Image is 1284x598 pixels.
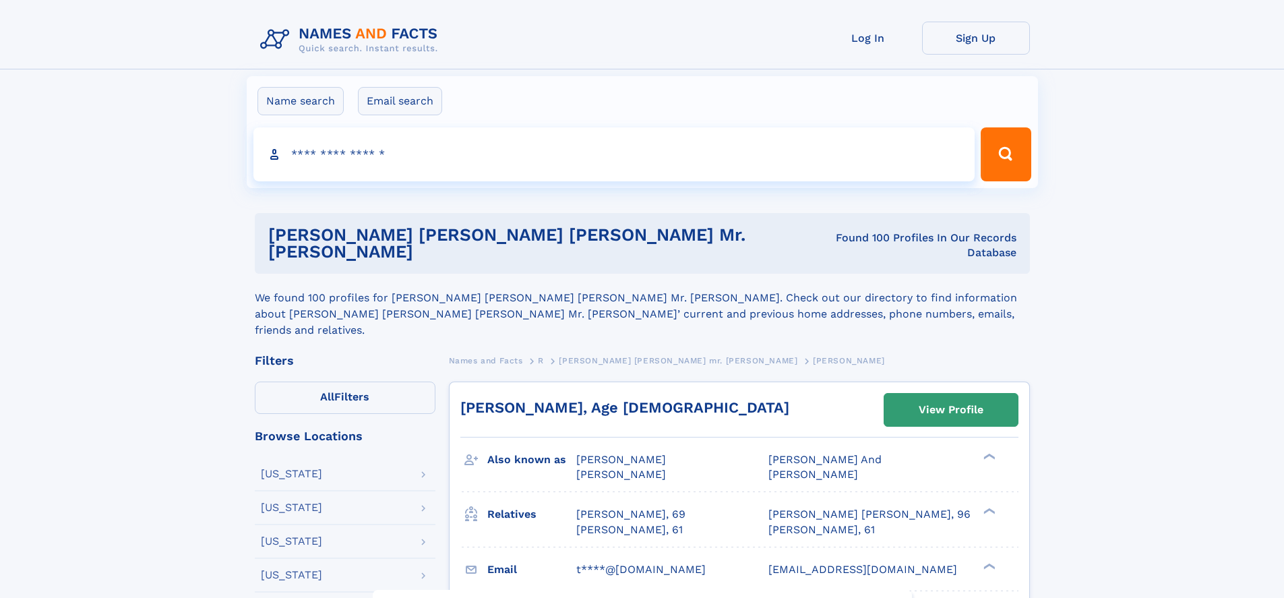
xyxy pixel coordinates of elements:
a: [PERSON_NAME] [PERSON_NAME] mr. [PERSON_NAME] [559,352,797,369]
a: R [538,352,544,369]
h1: [PERSON_NAME] [PERSON_NAME] [PERSON_NAME] Mr. [PERSON_NAME] [268,227,814,260]
a: Names and Facts [449,352,523,369]
div: ❯ [980,452,996,461]
div: [US_STATE] [261,502,322,513]
span: [PERSON_NAME] [576,453,666,466]
h3: Email [487,558,576,581]
span: [PERSON_NAME] [813,356,885,365]
a: [PERSON_NAME], 69 [576,507,685,522]
a: [PERSON_NAME], Age [DEMOGRAPHIC_DATA] [460,399,789,416]
span: [PERSON_NAME] [PERSON_NAME] mr. [PERSON_NAME] [559,356,797,365]
a: Sign Up [922,22,1030,55]
span: [PERSON_NAME] [576,468,666,481]
h3: Relatives [487,503,576,526]
h3: Also known as [487,448,576,471]
a: Log In [814,22,922,55]
div: [US_STATE] [261,469,322,479]
button: Search Button [981,127,1031,181]
div: [US_STATE] [261,536,322,547]
span: [PERSON_NAME] [768,468,858,481]
label: Filters [255,382,435,414]
a: [PERSON_NAME] [PERSON_NAME], 96 [768,507,971,522]
input: search input [253,127,975,181]
div: We found 100 profiles for [PERSON_NAME] [PERSON_NAME] [PERSON_NAME] Mr. [PERSON_NAME]. Check out ... [255,274,1030,338]
a: [PERSON_NAME], 61 [576,522,683,537]
span: [EMAIL_ADDRESS][DOMAIN_NAME] [768,563,957,576]
span: R [538,356,544,365]
a: [PERSON_NAME], 61 [768,522,875,537]
img: Logo Names and Facts [255,22,449,58]
div: ❯ [980,562,996,570]
div: Found 100 Profiles In Our Records Database [814,231,1016,260]
div: Browse Locations [255,430,435,442]
span: [PERSON_NAME] And [768,453,882,466]
label: Email search [358,87,442,115]
div: Filters [255,355,435,367]
div: View Profile [919,394,983,425]
div: [US_STATE] [261,570,322,580]
label: Name search [257,87,344,115]
a: View Profile [884,394,1018,426]
span: All [320,390,334,403]
div: ❯ [980,507,996,516]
